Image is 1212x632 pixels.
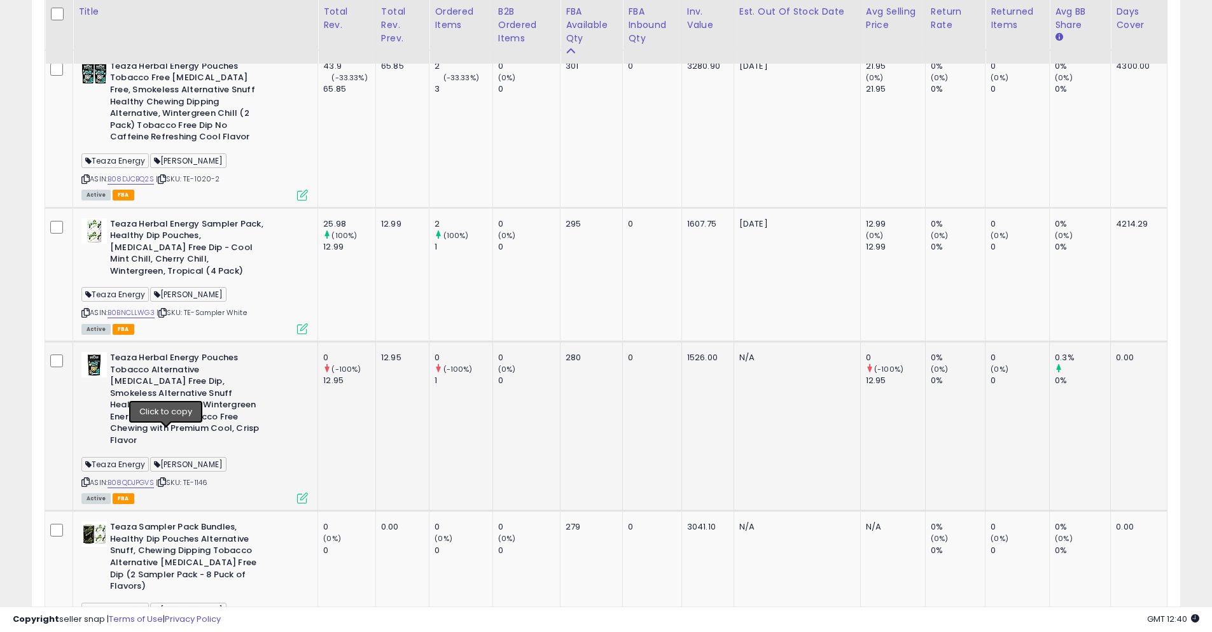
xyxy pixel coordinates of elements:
small: (-33.33%) [331,73,367,83]
div: Est. Out Of Stock Date [739,5,855,18]
div: 0% [1055,241,1110,253]
div: 0% [1055,375,1110,386]
span: [PERSON_NAME] [150,457,226,472]
div: ASIN: [81,60,308,199]
div: 1607.75 [687,218,724,230]
div: 0 [991,352,1049,363]
small: (0%) [435,533,452,544]
div: 0 [323,521,375,533]
div: 1526.00 [687,352,724,363]
small: (-100%) [874,364,903,374]
div: 65.85 [381,60,419,72]
div: 0% [931,241,985,253]
div: Ordered Items [435,5,487,32]
div: 12.99 [866,218,925,230]
div: 0 [628,521,671,533]
div: 0 [498,60,561,72]
div: N/A [866,521,916,533]
div: 279 [566,521,613,533]
div: Returned Items [991,5,1044,32]
img: 51aBimBx-LL._SL40_.jpg [81,521,107,547]
span: All listings currently available for purchase on Amazon [81,493,111,504]
div: 0 [991,83,1049,95]
div: 25.98 [323,218,375,230]
img: 51pnWLm-d+L._SL40_.jpg [81,60,107,86]
small: (-33.33%) [443,73,479,83]
div: 12.95 [381,352,419,363]
span: 2025-10-12 12:40 GMT [1147,613,1199,625]
div: 0 [498,352,561,363]
small: (0%) [991,364,1008,374]
div: 0 [991,521,1049,533]
div: 0 [866,352,925,363]
div: Avg Selling Price [866,5,920,32]
div: seller snap | | [13,614,221,626]
div: 0% [1055,83,1110,95]
div: Days Cover [1116,5,1162,32]
small: Avg BB Share. [1055,32,1062,43]
div: 0.00 [1116,521,1157,533]
p: N/A [739,521,851,533]
span: FBA [113,324,134,335]
span: | SKU: TE-Sampler White [157,307,247,318]
div: 0 [323,352,375,363]
img: 41swtu2CDCL._SL40_.jpg [81,352,107,377]
div: 0 [498,218,561,230]
a: Privacy Policy [165,613,221,625]
div: 3 [435,83,492,95]
div: Inv. value [687,5,728,32]
div: 0 [498,241,561,253]
a: Terms of Use [109,613,163,625]
b: Teaza Sampler Pack Bundles, Healthy Dip Pouches Alternative Snuff, Chewing Dipping Tobacco Altern... [110,521,265,595]
small: (0%) [1055,533,1073,544]
div: 12.99 [866,241,925,253]
div: Total Rev. Prev. [381,5,424,45]
span: | SKU: TE-1146 [156,477,207,488]
div: 0 [435,521,492,533]
a: B0BNCLLWG3 [108,307,155,318]
div: ASIN: [81,218,308,333]
div: 0% [931,218,985,230]
p: [DATE] [739,218,851,230]
div: 0 [498,83,561,95]
div: 12.95 [866,375,925,386]
div: 2 [435,218,492,230]
a: B08DJCBQ2S [108,174,154,185]
div: B2B Ordered Items [498,5,555,45]
small: (0%) [931,533,949,544]
span: [PERSON_NAME] [150,287,226,302]
div: 0.3% [1055,352,1110,363]
small: (0%) [931,364,949,374]
div: 0 [498,521,561,533]
div: 0 [991,375,1049,386]
div: 0% [931,545,985,556]
small: (0%) [866,73,884,83]
div: Title [78,5,312,18]
div: 2 [435,60,492,72]
div: 0 [628,352,671,363]
div: 1 [435,375,492,386]
b: Teaza Herbal Energy Pouches Tobacco Alternative [MEDICAL_DATA] Free Dip, Smokeless Alternative Sn... [110,352,265,450]
div: 3041.10 [687,521,724,533]
div: 0 [991,545,1049,556]
div: FBA Available Qty [566,5,617,45]
div: 0 [435,352,492,363]
span: Teaza Energy [81,287,149,302]
a: B08QDJPGVS [108,477,154,488]
small: (0%) [1055,230,1073,241]
div: 12.99 [381,218,419,230]
div: 301 [566,60,613,72]
div: 0% [1055,545,1110,556]
div: FBA inbound Qty [628,5,676,45]
div: 0% [1055,218,1110,230]
div: 0 [498,375,561,386]
span: FBA [113,190,134,200]
p: [DATE] [739,60,851,72]
div: 4214.29 [1116,218,1157,230]
span: Teaza Energy [81,457,149,472]
div: Return Rate [931,5,980,32]
strong: Copyright [13,613,59,625]
b: Teaza Herbal Energy Pouches Tobacco Free [MEDICAL_DATA] Free, Smokeless Alternative Snuff Healthy... [110,60,265,146]
div: 0 [435,545,492,556]
div: Avg BB Share [1055,5,1105,32]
